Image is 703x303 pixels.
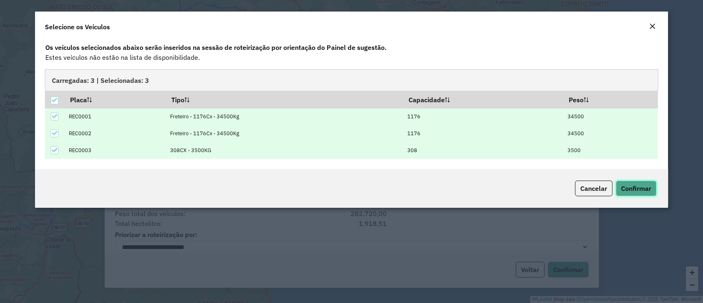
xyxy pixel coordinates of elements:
[575,181,612,196] button: Cancelar
[65,125,166,142] td: REC0002
[45,69,658,91] div: Carregadas: 3 | Selecionadas: 3
[166,142,403,159] td: 308CX - 3500KG
[403,125,563,142] td: 1176
[563,91,658,108] th: Peso
[65,91,166,108] th: Placa
[45,22,110,32] h4: Selecione os Veículos
[563,142,658,159] td: 3500
[166,91,403,108] th: Tipo
[580,184,607,193] span: Cancelar
[45,42,658,63] div: Estes veículos não estão na lista de disponibilidade.
[647,21,658,32] button: Close
[45,43,386,52] strong: Os veículos selecionados abaixo serão inseridos na sessão de roteirização por orientação do Paine...
[616,181,656,196] button: Confirmar
[649,23,656,30] em: Fechar
[166,125,403,142] td: Freteiro - 1176Cx - 34500Kg
[563,108,658,125] td: 34500
[403,108,563,125] td: 1176
[65,108,166,125] td: REC0001
[621,184,651,193] span: Confirmar
[403,91,563,108] th: Capacidade
[563,125,658,142] td: 34500
[403,142,563,159] td: 308
[166,108,403,125] td: Freteiro - 1176Cx - 34500Kg
[65,142,166,159] td: REC0003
